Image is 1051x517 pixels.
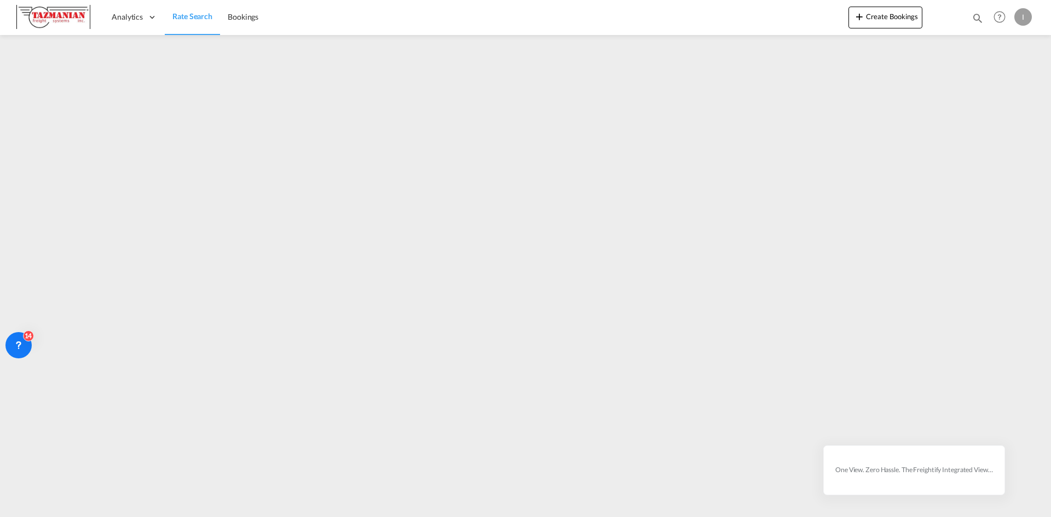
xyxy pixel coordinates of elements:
md-icon: icon-plus 400-fg [853,10,866,23]
button: icon-plus 400-fgCreate Bookings [848,7,922,28]
div: icon-magnify [972,12,984,28]
img: a292c8e082cb11ee87a80f50be6e15c3.JPG [16,5,90,30]
md-icon: icon-magnify [972,12,984,24]
div: Help [990,8,1014,27]
span: Bookings [228,12,258,21]
div: I [1014,8,1032,26]
span: Analytics [112,11,143,22]
span: Help [990,8,1009,26]
span: Rate Search [172,11,212,21]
